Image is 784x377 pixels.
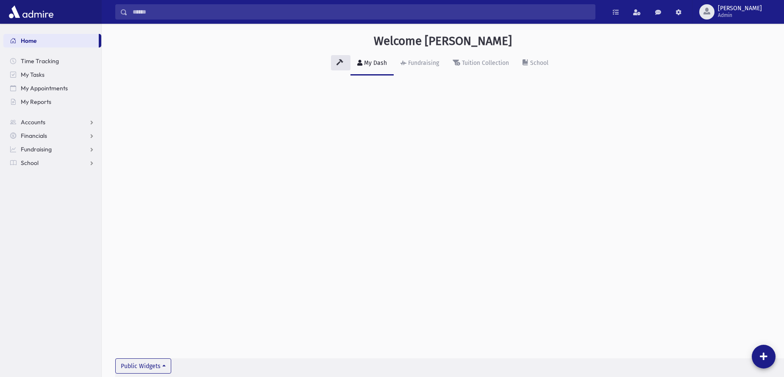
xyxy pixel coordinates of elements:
a: My Tasks [3,68,101,81]
a: My Reports [3,95,101,109]
span: My Appointments [21,84,68,92]
input: Search [128,4,595,20]
a: School [3,156,101,170]
span: Home [21,37,37,45]
span: [PERSON_NAME] [718,5,762,12]
div: Fundraising [406,59,439,67]
a: Home [3,34,99,47]
div: My Dash [362,59,387,67]
span: My Reports [21,98,51,106]
button: Public Widgets [115,358,171,374]
span: Accounts [21,118,45,126]
a: Accounts [3,115,101,129]
div: Tuition Collection [460,59,509,67]
a: Fundraising [394,52,446,75]
h3: Welcome [PERSON_NAME] [374,34,512,48]
div: School [528,59,548,67]
span: Fundraising [21,145,52,153]
span: Admin [718,12,762,19]
a: School [516,52,555,75]
span: Financials [21,132,47,140]
span: My Tasks [21,71,44,78]
a: Fundraising [3,142,101,156]
img: AdmirePro [7,3,56,20]
a: Time Tracking [3,54,101,68]
a: My Appointments [3,81,101,95]
span: School [21,159,39,167]
a: My Dash [350,52,394,75]
a: Tuition Collection [446,52,516,75]
span: Time Tracking [21,57,59,65]
a: Financials [3,129,101,142]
